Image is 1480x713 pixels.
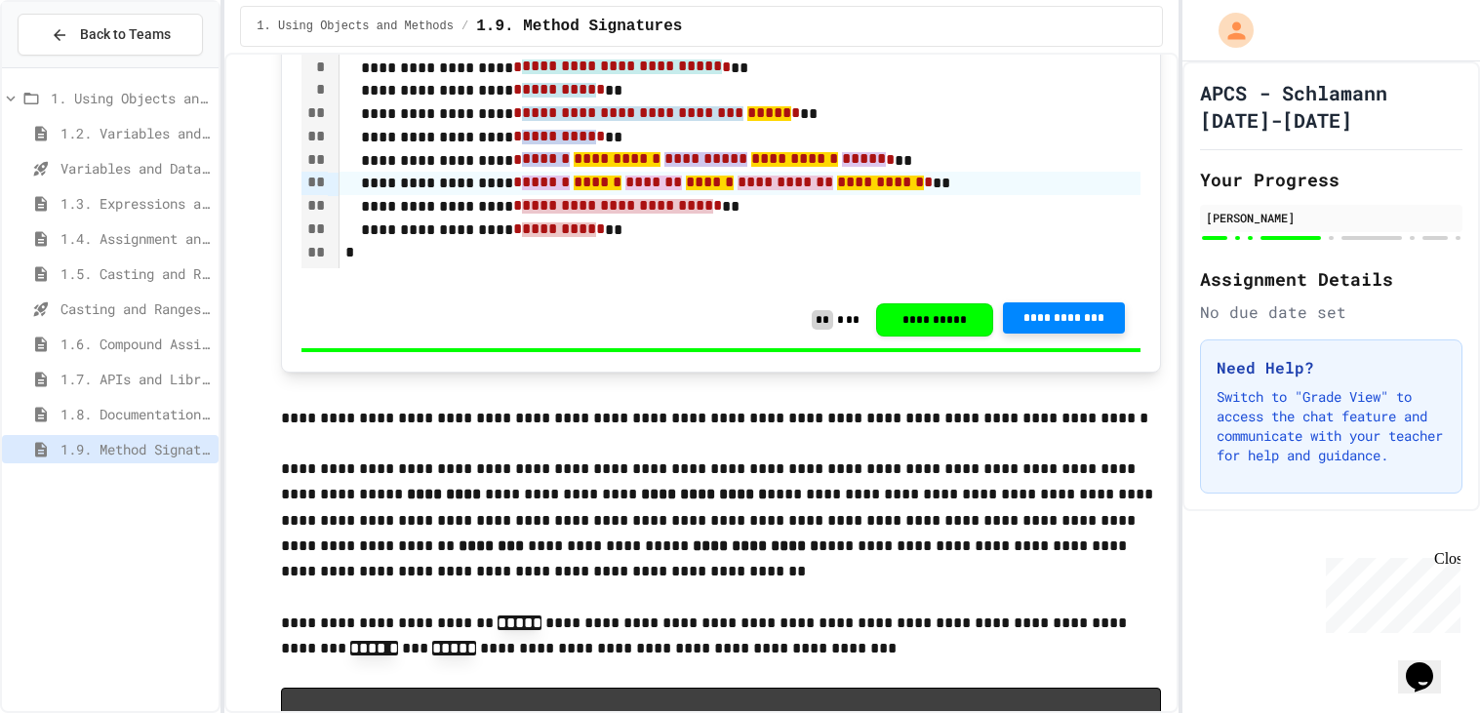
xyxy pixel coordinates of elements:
[60,193,211,214] span: 1.3. Expressions and Output [New]
[1217,356,1446,379] h3: Need Help?
[1200,166,1462,193] h2: Your Progress
[60,123,211,143] span: 1.2. Variables and Data Types
[1200,79,1462,134] h1: APCS - Schlamann [DATE]-[DATE]
[1318,550,1460,633] iframe: chat widget
[80,24,171,45] span: Back to Teams
[60,263,211,284] span: 1.5. Casting and Ranges of Values
[461,19,468,34] span: /
[60,404,211,424] span: 1.8. Documentation with Comments and Preconditions
[257,19,454,34] span: 1. Using Objects and Methods
[60,334,211,354] span: 1.6. Compound Assignment Operators
[1200,300,1462,324] div: No due date set
[60,158,211,178] span: Variables and Data Types - Quiz
[60,369,211,389] span: 1.7. APIs and Libraries
[1398,635,1460,693] iframe: chat widget
[60,439,211,459] span: 1.9. Method Signatures
[1198,8,1259,53] div: My Account
[1206,209,1457,226] div: [PERSON_NAME]
[60,228,211,249] span: 1.4. Assignment and Input
[51,88,211,108] span: 1. Using Objects and Methods
[476,15,682,38] span: 1.9. Method Signatures
[1200,265,1462,293] h2: Assignment Details
[8,8,135,124] div: Chat with us now!Close
[1217,387,1446,465] p: Switch to "Grade View" to access the chat feature and communicate with your teacher for help and ...
[60,298,211,319] span: Casting and Ranges of variables - Quiz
